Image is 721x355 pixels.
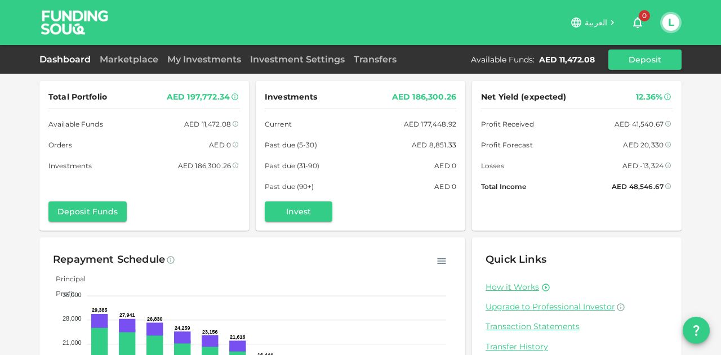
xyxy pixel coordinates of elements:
[481,139,533,151] span: Profit Forecast
[39,54,95,65] a: Dashboard
[265,160,319,172] span: Past due (31-90)
[683,317,710,344] button: question
[585,17,607,28] span: العربية
[486,341,668,352] a: Transfer History
[434,160,456,172] div: AED 0
[48,201,127,222] button: Deposit Funds
[48,90,107,104] span: Total Portfolio
[48,139,72,151] span: Orders
[481,118,534,130] span: Profit Received
[265,181,314,192] span: Past due (90+)
[486,253,546,266] span: Quick Links
[48,160,92,172] span: Investments
[608,50,682,70] button: Deposit
[615,118,664,130] div: AED 41,540.67
[486,302,668,312] a: Upgrade to Professional Investor
[47,289,75,298] span: Profit
[392,90,456,104] div: AED 186,300.26
[612,181,664,192] div: AED 48,546.67
[63,315,82,322] tspan: 28,000
[481,90,567,104] span: Net Yield (expected)
[349,54,401,65] a: Transfers
[178,160,231,172] div: AED 186,300.26
[47,275,86,283] span: Principal
[639,10,650,21] span: 0
[48,118,103,130] span: Available Funds
[412,139,456,151] div: AED 8,851.33
[626,11,649,34] button: 0
[209,139,231,151] div: AED 0
[539,54,595,65] div: AED 11,472.08
[481,160,504,172] span: Losses
[265,201,332,222] button: Invest
[246,54,349,65] a: Investment Settings
[265,90,317,104] span: Investments
[471,54,535,65] div: Available Funds :
[486,282,539,293] a: How it Works
[662,14,679,31] button: L
[486,302,615,312] span: Upgrade to Professional Investor
[623,139,664,151] div: AED 20,330
[63,339,82,346] tspan: 21,000
[622,160,664,172] div: AED -13,324
[636,90,662,104] div: 12.36%
[95,54,163,65] a: Marketplace
[486,321,668,332] a: Transaction Statements
[434,181,456,192] div: AED 0
[265,118,292,130] span: Current
[404,118,456,130] div: AED 177,448.92
[163,54,246,65] a: My Investments
[265,139,317,151] span: Past due (5-30)
[167,90,230,104] div: AED 197,772.34
[53,251,165,269] div: Repayment Schedule
[63,291,82,298] tspan: 35,000
[481,181,526,192] span: Total Income
[184,118,231,130] div: AED 11,472.08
